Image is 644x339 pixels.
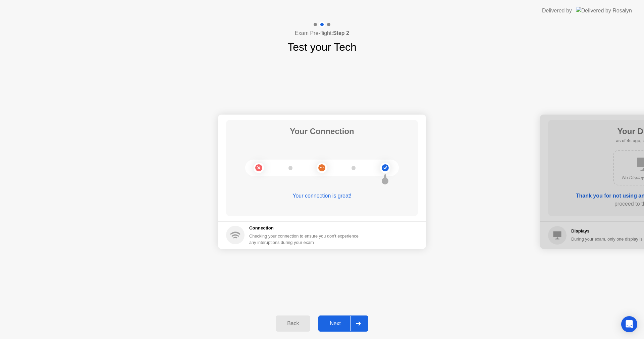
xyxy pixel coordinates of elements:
[278,321,308,327] div: Back
[295,29,349,37] h4: Exam Pre-flight:
[249,225,363,231] h5: Connection
[333,30,349,36] b: Step 2
[318,315,368,332] button: Next
[276,315,310,332] button: Back
[226,192,418,200] div: Your connection is great!
[320,321,350,327] div: Next
[576,7,632,14] img: Delivered by Rosalyn
[542,7,572,15] div: Delivered by
[290,125,354,137] h1: Your Connection
[621,316,637,332] div: Open Intercom Messenger
[287,39,357,55] h1: Test your Tech
[249,233,363,246] div: Checking your connection to ensure you don’t experience any interuptions during your exam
